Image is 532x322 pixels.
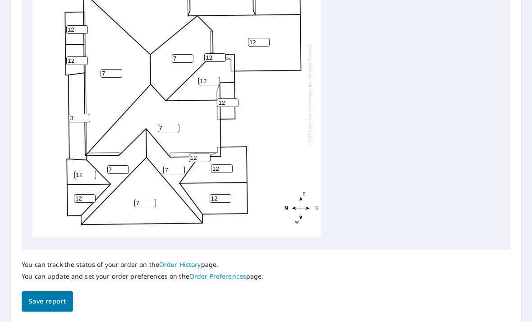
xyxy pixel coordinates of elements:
span: Save report [29,296,66,307]
a: Order Preferences [189,272,246,280]
button: Save report [22,291,73,312]
p: You can update and set your order preferences on the page. [22,272,264,280]
a: Order History [159,260,201,269]
p: You can track the status of your order on the page. [22,261,264,269]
